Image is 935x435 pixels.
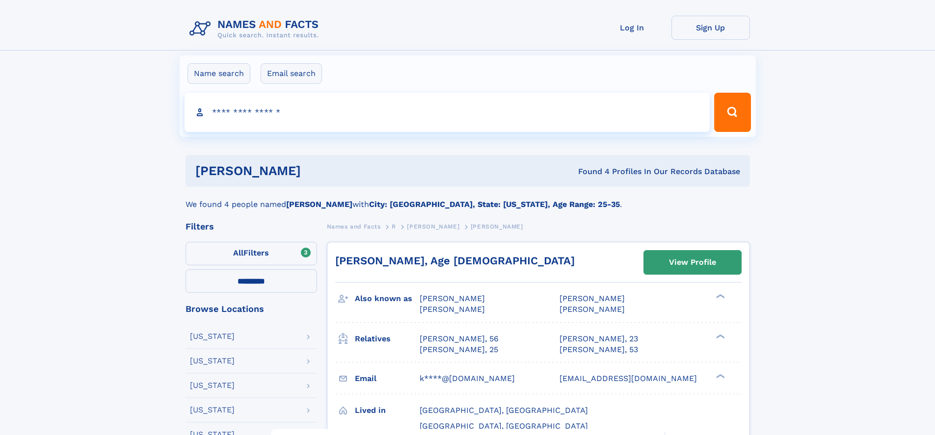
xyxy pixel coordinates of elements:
[369,200,620,209] b: City: [GEOGRAPHIC_DATA], State: [US_STATE], Age Range: 25-35
[186,16,327,42] img: Logo Names and Facts
[355,370,420,387] h3: Email
[560,305,625,314] span: [PERSON_NAME]
[420,294,485,303] span: [PERSON_NAME]
[392,220,396,232] a: R
[714,373,725,379] div: ❯
[327,220,381,232] a: Names and Facts
[355,290,420,307] h3: Also known as
[560,294,625,303] span: [PERSON_NAME]
[671,16,750,40] a: Sign Up
[185,93,710,132] input: search input
[560,374,697,383] span: [EMAIL_ADDRESS][DOMAIN_NAME]
[190,406,235,414] div: [US_STATE]
[286,200,352,209] b: [PERSON_NAME]
[714,93,750,132] button: Search Button
[186,305,317,313] div: Browse Locations
[420,344,498,355] a: [PERSON_NAME], 25
[190,333,235,340] div: [US_STATE]
[471,223,523,230] span: [PERSON_NAME]
[669,251,716,274] div: View Profile
[186,187,750,210] div: We found 4 people named with .
[187,63,250,84] label: Name search
[261,63,322,84] label: Email search
[644,251,741,274] a: View Profile
[186,222,317,231] div: Filters
[714,333,725,339] div: ❯
[407,220,459,232] a: [PERSON_NAME]
[355,331,420,347] h3: Relatives
[714,293,725,300] div: ❯
[233,248,243,257] span: All
[392,223,396,230] span: R
[593,16,671,40] a: Log In
[355,402,420,419] h3: Lived in
[335,255,575,267] a: [PERSON_NAME], Age [DEMOGRAPHIC_DATA]
[420,333,499,344] a: [PERSON_NAME], 56
[439,166,740,177] div: Found 4 Profiles In Our Records Database
[420,406,588,415] span: [GEOGRAPHIC_DATA], [GEOGRAPHIC_DATA]
[420,421,588,431] span: [GEOGRAPHIC_DATA], [GEOGRAPHIC_DATA]
[407,223,459,230] span: [PERSON_NAME]
[195,165,440,177] h1: [PERSON_NAME]
[186,242,317,265] label: Filters
[420,305,485,314] span: [PERSON_NAME]
[560,333,638,344] a: [PERSON_NAME], 23
[190,382,235,389] div: [US_STATE]
[190,357,235,365] div: [US_STATE]
[560,344,638,355] a: [PERSON_NAME], 53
